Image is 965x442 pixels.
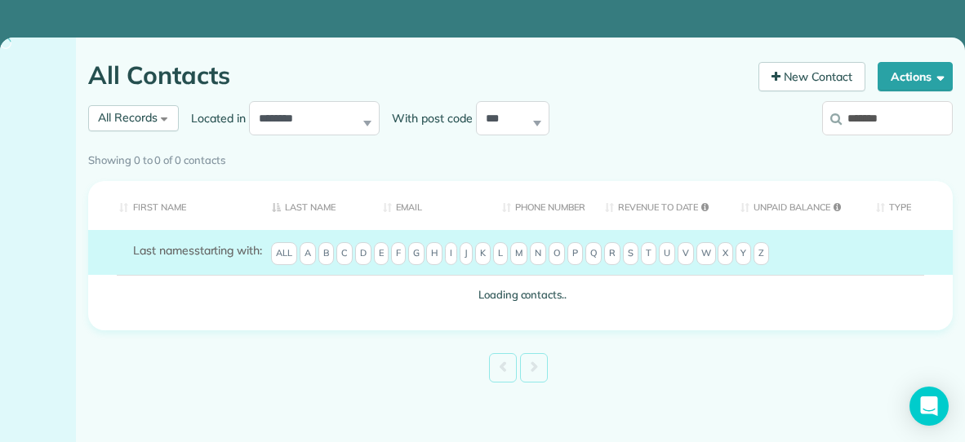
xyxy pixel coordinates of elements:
span: J [460,242,473,265]
span: F [391,242,406,265]
span: H [426,242,442,265]
th: Phone number: activate to sort column ascending [490,181,593,231]
label: Located in [179,110,249,126]
span: B [318,242,334,265]
a: New Contact [758,62,866,91]
span: N [530,242,546,265]
th: Revenue to Date: activate to sort column ascending [593,181,728,231]
button: Actions [878,62,953,91]
span: Q [585,242,602,265]
span: R [604,242,620,265]
span: S [623,242,638,265]
span: Y [736,242,751,265]
span: All [271,242,297,265]
th: Unpaid Balance: activate to sort column ascending [728,181,864,231]
span: Z [754,242,769,265]
span: L [493,242,508,265]
div: Open Intercom Messenger [909,387,949,426]
span: O [549,242,565,265]
label: With post code [380,110,476,126]
span: E [374,242,389,265]
td: Loading contacts.. [88,275,953,315]
span: C [336,242,353,265]
span: A [300,242,316,265]
th: Email: activate to sort column ascending [371,181,490,231]
span: X [718,242,733,265]
h1: All Contacts [88,62,746,89]
th: Type: activate to sort column ascending [864,181,953,231]
span: V [678,242,694,265]
th: Last Name: activate to sort column descending [260,181,371,231]
span: P [567,242,583,265]
span: M [510,242,527,265]
div: Showing 0 to 0 of 0 contacts [88,146,953,169]
span: D [355,242,371,265]
span: W [696,242,716,265]
span: All Records [98,110,158,125]
span: T [641,242,656,265]
th: First Name: activate to sort column ascending [88,181,260,231]
span: I [445,242,457,265]
span: K [475,242,491,265]
label: starting with: [133,242,262,259]
span: Last names [133,243,194,258]
span: G [408,242,425,265]
span: U [659,242,675,265]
